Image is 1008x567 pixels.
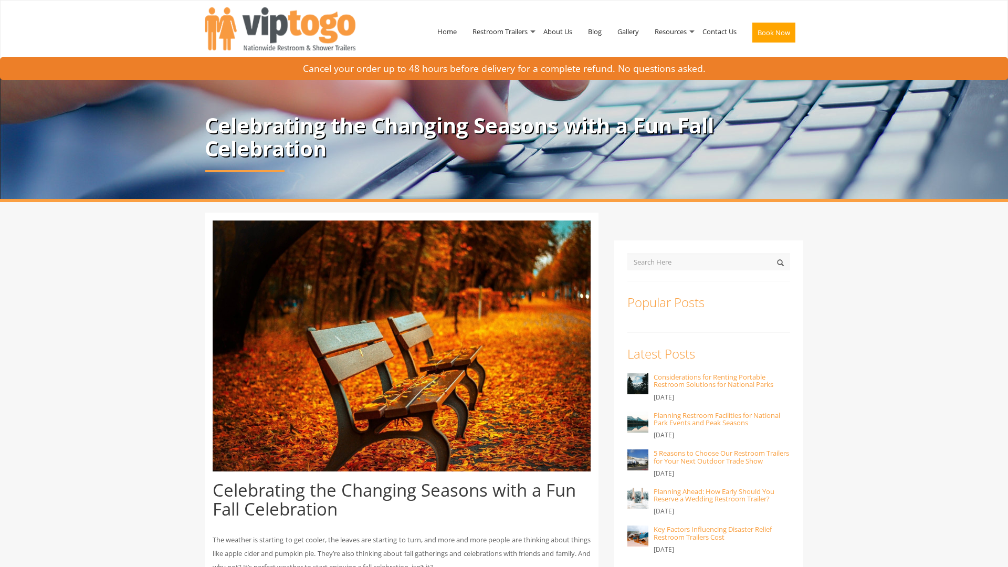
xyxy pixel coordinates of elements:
h3: Popular Posts [627,296,790,309]
a: Planning Restroom Facilities for National Park Events and Peak Seasons [654,411,780,427]
h1: Celebrating the Changing Seasons with a Fun Fall Celebration [213,481,591,519]
a: Considerations for Renting Portable Restroom Solutions for National Parks [654,372,773,389]
a: Book Now [744,4,803,65]
h3: Latest Posts [627,347,790,361]
a: About Us [535,4,580,59]
p: [DATE] [654,467,790,480]
button: Book Now [752,23,795,43]
a: Restroom Trailers [465,4,535,59]
a: Resources [647,4,695,59]
a: Home [429,4,465,59]
p: [DATE] [654,391,790,404]
img: Considerations for Renting Portable Restroom Solutions for National Parks - VIPTOGO [627,373,648,394]
img: Planning Restroom Facilities for National Park Events and Peak Seasons - VIPTOGO [627,412,648,433]
img: Planning Ahead: How Early Should You Reserve a Wedding Restroom Trailer? - VIPTOGO [627,488,648,509]
p: [DATE] [654,543,790,556]
p: [DATE] [654,505,790,518]
a: Key Factors Influencing Disaster Relief Restroom Trailers Cost [654,524,772,541]
a: 5 Reasons to Choose Our Restroom Trailers for Your Next Outdoor Trade Show [654,448,789,465]
a: Planning Ahead: How Early Should You Reserve a Wedding Restroom Trailer? [654,487,774,503]
img: benches surrounded by fall leaves [213,220,591,471]
img: 5 Reasons to Choose Our Restroom Trailers for Your Next Outdoor Trade Show - VIPTOGO [627,449,648,470]
img: Key Factors Influencing Disaster Relief Restroom Trailers Cost - VIPTOGO [627,526,648,547]
p: Celebrating the Changing Seasons with a Fun Fall Celebration [205,114,803,160]
p: [DATE] [654,429,790,442]
a: Blog [580,4,610,59]
img: VIPTOGO [205,7,355,50]
a: Gallery [610,4,647,59]
input: Search Here [627,254,790,270]
a: Contact Us [695,4,744,59]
